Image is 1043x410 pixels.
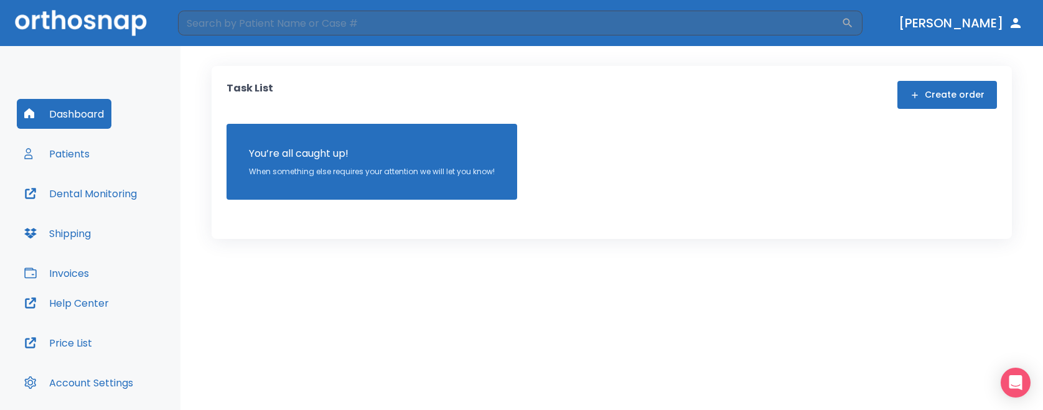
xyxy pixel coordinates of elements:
[249,166,495,177] p: When something else requires your attention we will let you know!
[894,12,1028,34] button: [PERSON_NAME]
[17,139,97,169] button: Patients
[178,11,841,35] input: Search by Patient Name or Case #
[15,10,147,35] img: Orthosnap
[17,368,141,398] button: Account Settings
[17,99,111,129] button: Dashboard
[17,218,98,248] button: Shipping
[897,81,997,109] button: Create order
[17,288,116,318] button: Help Center
[17,179,144,208] button: Dental Monitoring
[17,328,100,358] button: Price List
[17,258,96,288] button: Invoices
[227,81,273,109] p: Task List
[249,146,495,161] p: You’re all caught up!
[1001,368,1031,398] div: Open Intercom Messenger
